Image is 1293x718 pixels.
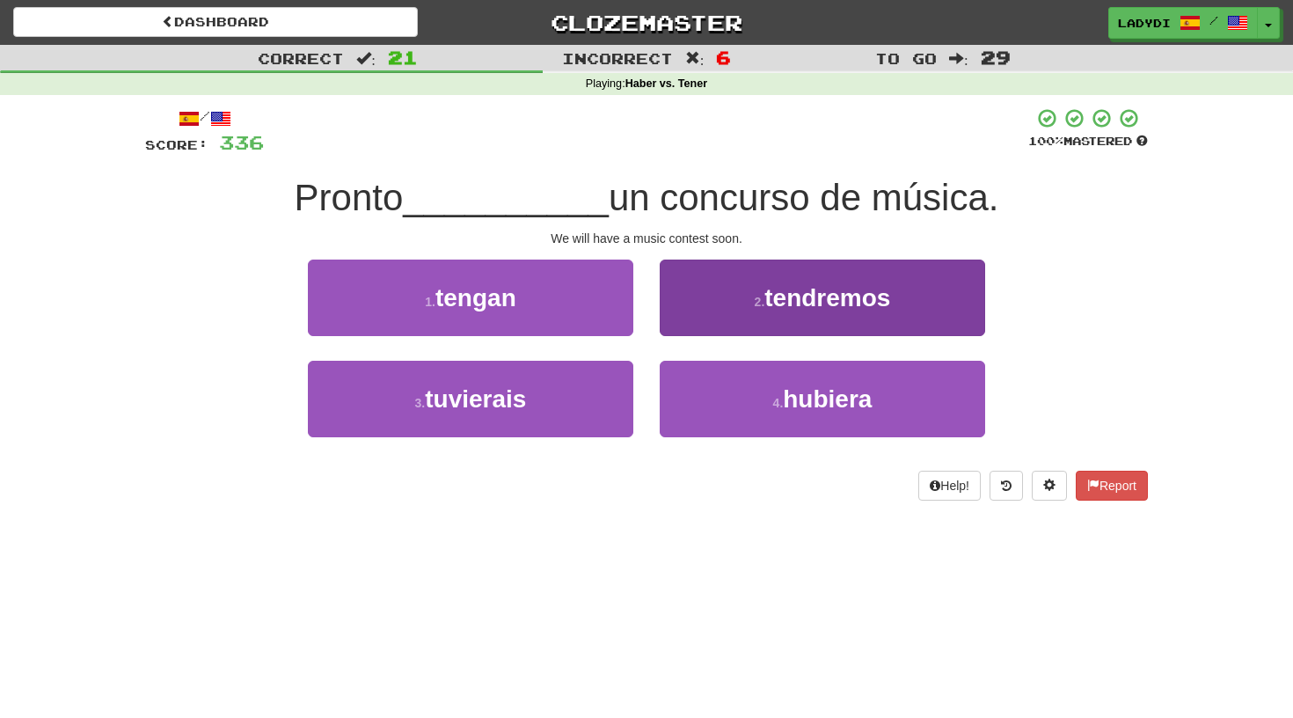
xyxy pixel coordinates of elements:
strong: Haber vs. Tener [625,77,708,90]
span: 100 % [1028,134,1063,148]
span: __________ [403,177,609,218]
span: tendremos [764,284,890,311]
span: tuvierais [425,385,526,413]
span: tengan [435,284,516,311]
button: Report [1076,471,1148,501]
button: 1.tengan [308,260,633,336]
span: : [949,51,968,66]
button: 2.tendremos [660,260,985,336]
span: Pronto [295,177,404,218]
a: LadyDi / [1108,7,1258,39]
a: Dashboard [13,7,418,37]
div: We will have a music contest soon. [145,230,1148,247]
small: 1 . [425,295,435,309]
span: / [1209,14,1218,26]
span: 21 [388,47,418,68]
span: Incorrect [562,49,673,67]
button: 4.hubiera [660,361,985,437]
div: / [145,107,264,129]
button: Round history (alt+y) [990,471,1023,501]
span: : [685,51,705,66]
span: Score: [145,137,208,152]
button: Help! [918,471,981,501]
span: hubiera [783,385,872,413]
span: 29 [981,47,1011,68]
div: Mastered [1028,134,1148,150]
button: 3.tuvierais [308,361,633,437]
span: LadyDi [1118,15,1171,31]
small: 3 . [415,396,426,410]
span: Correct [258,49,344,67]
span: To go [875,49,937,67]
a: Clozemaster [444,7,849,38]
small: 4 . [773,396,784,410]
span: : [356,51,376,66]
small: 2 . [755,295,765,309]
span: 6 [716,47,731,68]
span: 336 [219,131,264,153]
span: un concurso de música. [609,177,999,218]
